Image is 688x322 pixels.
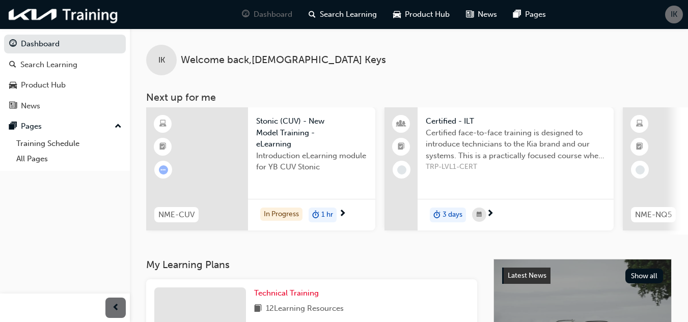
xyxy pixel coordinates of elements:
[636,118,643,131] span: learningResourceType_ELEARNING-icon
[12,136,126,152] a: Training Schedule
[398,140,405,154] span: booktick-icon
[21,100,40,112] div: News
[443,209,462,221] span: 3 days
[405,9,450,20] span: Product Hub
[256,150,367,173] span: Introduction eLearning module for YB CUV Stonic
[385,4,458,25] a: car-iconProduct Hub
[260,208,302,221] div: In Progress
[525,9,546,20] span: Pages
[398,118,405,131] span: people-icon
[665,6,683,23] button: IK
[505,4,554,25] a: pages-iconPages
[635,209,672,221] span: NME-NQ5
[9,102,17,111] span: news-icon
[181,54,386,66] span: Welcome back , [DEMOGRAPHIC_DATA] Keys
[21,79,66,91] div: Product Hub
[397,165,406,174] span: learningRecordVerb_NONE-icon
[234,4,300,25] a: guage-iconDashboard
[254,303,262,315] span: book-icon
[300,4,385,25] a: search-iconSearch Learning
[625,269,664,283] button: Show all
[159,140,167,154] span: booktick-icon
[256,115,367,150] span: Stonic (CUV) - New Model Training - eLearning
[384,107,614,230] a: Certified - ILTCertified face-to-face training is designed to introduce technicians to the Kia br...
[130,92,688,103] h3: Next up for me
[4,117,126,136] button: Pages
[508,271,546,280] span: Latest News
[486,210,494,219] span: next-icon
[312,209,319,222] span: duration-icon
[254,9,292,20] span: Dashboard
[339,210,346,219] span: next-icon
[20,59,77,71] div: Search Learning
[636,140,643,154] span: booktick-icon
[636,165,645,174] span: learningRecordVerb_NONE-icon
[478,9,497,20] span: News
[393,8,401,21] span: car-icon
[671,9,677,20] span: IK
[320,9,377,20] span: Search Learning
[158,209,195,221] span: NME-CUV
[9,122,17,131] span: pages-icon
[9,40,17,49] span: guage-icon
[9,81,17,90] span: car-icon
[433,209,441,222] span: duration-icon
[146,259,477,271] h3: My Learning Plans
[5,4,122,25] img: kia-training
[4,76,126,95] a: Product Hub
[266,303,344,315] span: 12 Learning Resources
[4,35,126,53] a: Dashboard
[242,8,250,21] span: guage-icon
[309,8,316,21] span: search-icon
[254,287,323,299] a: Technical Training
[426,115,606,127] span: Certified - ILT
[12,151,126,167] a: All Pages
[4,55,126,74] a: Search Learning
[502,268,663,284] a: Latest NewsShow all
[321,209,333,221] span: 1 hr
[458,4,505,25] a: news-iconNews
[115,120,122,133] span: up-icon
[158,54,165,66] span: IK
[477,209,482,221] span: calendar-icon
[466,8,474,21] span: news-icon
[4,33,126,117] button: DashboardSearch LearningProduct HubNews
[21,121,42,132] div: Pages
[159,165,168,174] span: learningRecordVerb_ATTEMPT-icon
[426,127,606,162] span: Certified face-to-face training is designed to introduce technicians to the Kia brand and our sys...
[159,118,167,131] span: learningResourceType_ELEARNING-icon
[112,302,120,314] span: prev-icon
[254,288,319,298] span: Technical Training
[146,107,375,230] a: NME-CUVStonic (CUV) - New Model Training - eLearningIntroduction eLearning module for YB CUV Ston...
[4,97,126,115] a: News
[513,8,521,21] span: pages-icon
[9,61,16,70] span: search-icon
[426,161,606,173] span: TRP-LVL1-CERT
